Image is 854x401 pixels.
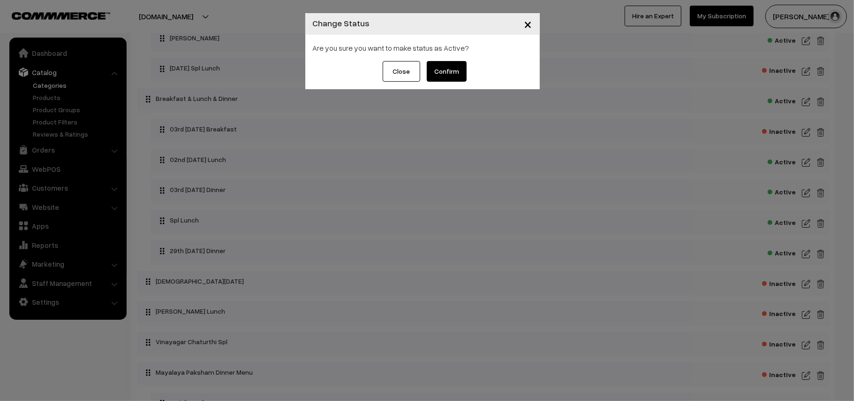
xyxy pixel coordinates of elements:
[524,15,532,32] span: ×
[427,61,467,82] button: Confirm
[313,17,370,30] h4: Change Status
[313,42,532,54] div: Are you sure you want to make status as Active?
[383,61,420,82] button: Close
[517,9,540,39] button: Close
